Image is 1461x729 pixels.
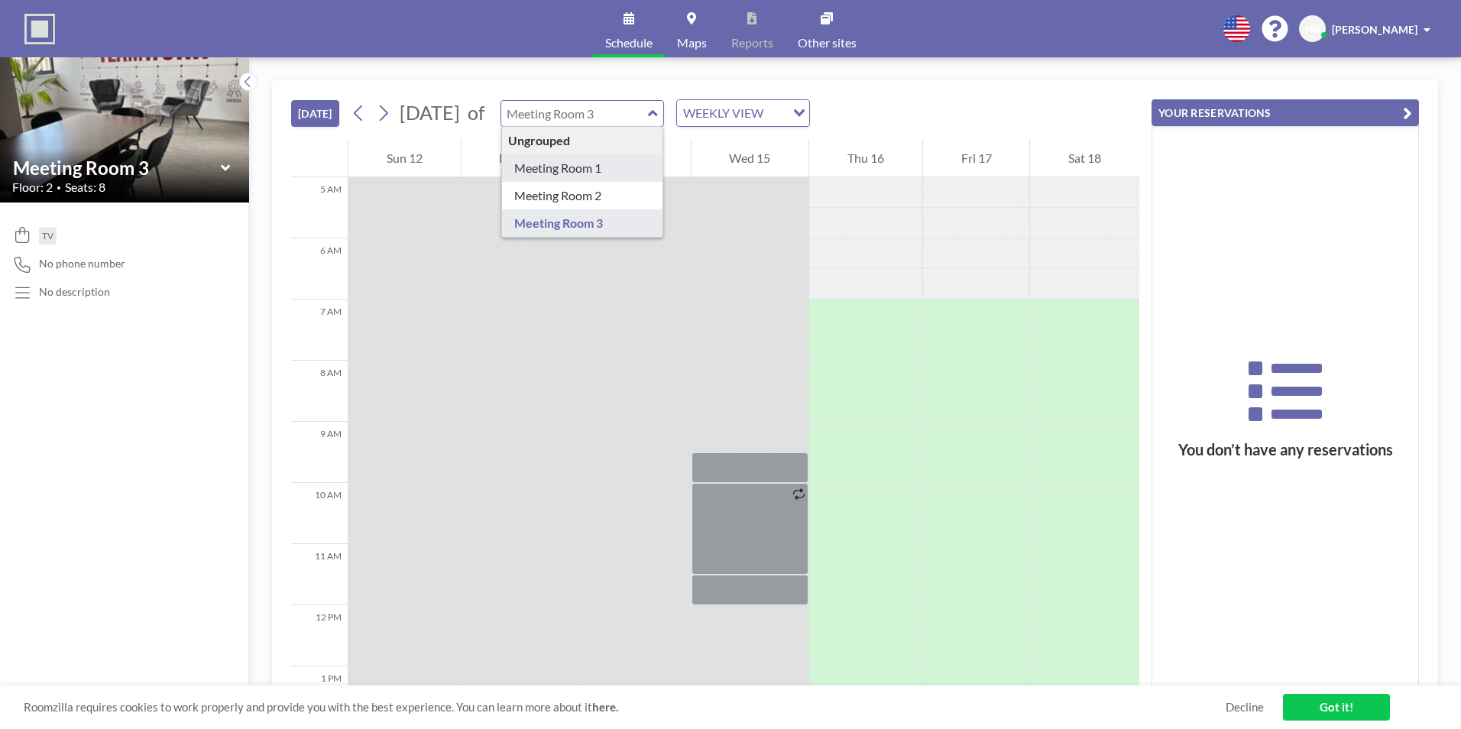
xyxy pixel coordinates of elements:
[592,700,618,714] a: here.
[24,700,1226,714] span: Roomzilla requires cookies to work properly and provide you with the best experience. You can lea...
[502,209,663,237] div: Meeting Room 3
[501,101,648,126] input: Meeting Room 3
[677,100,809,126] div: Search for option
[24,14,55,44] img: organization-logo
[692,139,809,177] div: Wed 15
[731,37,773,49] span: Reports
[291,300,348,361] div: 7 AM
[291,544,348,605] div: 11 AM
[1152,99,1419,126] button: YOUR RESERVATIONS
[468,101,484,125] span: of
[605,37,653,49] span: Schedule
[1283,694,1390,721] a: Got it!
[502,127,663,154] div: Ungrouped
[13,157,221,179] input: Meeting Room 3
[768,103,784,123] input: Search for option
[809,139,922,177] div: Thu 16
[677,37,707,49] span: Maps
[1226,700,1264,714] a: Decline
[348,139,461,177] div: Sun 12
[291,666,348,727] div: 1 PM
[1152,440,1418,459] h3: You don’t have any reservations
[291,422,348,483] div: 9 AM
[42,230,53,241] span: TV
[291,605,348,666] div: 12 PM
[291,100,339,127] button: [DATE]
[1332,23,1417,36] span: [PERSON_NAME]
[798,37,857,49] span: Other sites
[502,182,663,209] div: Meeting Room 2
[502,154,663,182] div: Meeting Room 1
[400,101,460,124] span: [DATE]
[923,139,1030,177] div: Fri 17
[39,285,110,299] div: No description
[65,180,105,195] span: Seats: 8
[680,103,766,123] span: WEEKLY VIEW
[291,361,348,422] div: 8 AM
[57,183,61,193] span: •
[39,257,125,271] span: No phone number
[462,139,579,177] div: Mon 13
[291,177,348,238] div: 5 AM
[1305,22,1320,36] span: NB
[291,483,348,544] div: 10 AM
[1030,139,1139,177] div: Sat 18
[12,180,53,195] span: Floor: 2
[291,238,348,300] div: 6 AM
